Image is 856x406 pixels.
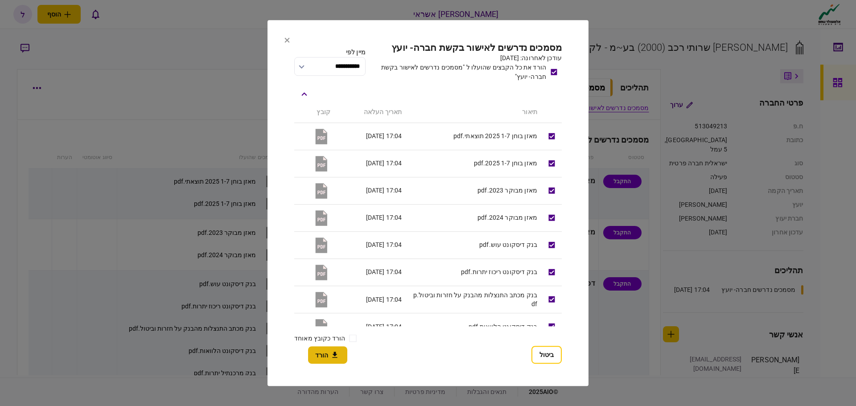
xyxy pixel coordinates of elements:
td: 17:04 [DATE] [335,150,406,177]
th: תאריך העלאה [335,102,406,123]
td: בנק דיסקונט עוש.pdf [406,231,542,258]
td: בנק מכתב התנצלות מהבנק על חזרות וביטול.pdf [406,286,542,313]
div: הורד את כל הקבצים שהועלו ל "מסמכים נדרשים לאישור בקשת חברה- יועץ" [370,63,546,82]
td: בנק דיסקונט הלוואות.pdf [406,313,542,340]
td: מאזן בוחן 1-7 2025 תוצאתי.pdf [406,123,542,150]
td: 17:04 [DATE] [335,258,406,286]
button: ביטול [531,346,562,364]
label: הורד כקובץ מאוחד [294,334,345,343]
button: הורד [308,346,347,364]
th: תיאור [406,102,542,123]
td: מאזן מבוקר 2024.pdf [406,204,542,231]
td: בנק דיסקונט ריכוז יתרות.pdf [406,258,542,286]
td: 17:04 [DATE] [335,123,406,150]
td: 17:04 [DATE] [335,286,406,313]
td: 17:04 [DATE] [335,177,406,204]
td: 17:04 [DATE] [335,313,406,340]
td: מאזן מבוקר 2023.pdf [406,177,542,204]
div: עודכן לאחרונה: [DATE] [370,53,562,63]
h2: מסמכים נדרשים לאישור בקשת חברה- יועץ [370,42,562,53]
div: מיין לפי [294,48,366,57]
th: קובץ [294,102,335,123]
td: 17:04 [DATE] [335,231,406,258]
td: מאזן בוחן 1-7 2025.pdf [406,150,542,177]
td: 17:04 [DATE] [335,204,406,231]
